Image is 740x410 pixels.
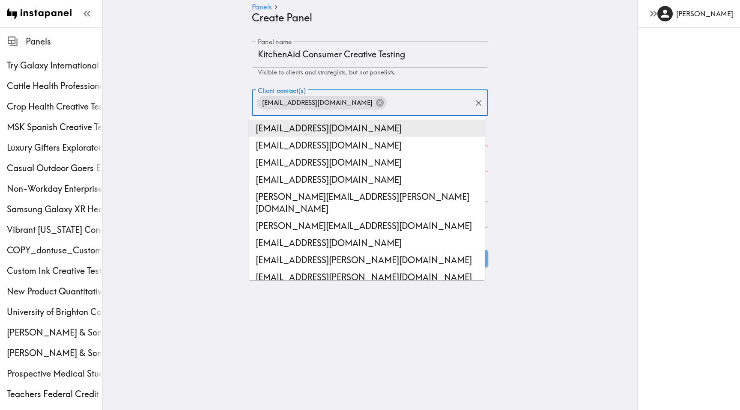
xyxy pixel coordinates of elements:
[472,96,485,110] button: Clear
[7,224,102,236] div: Vibrant Arizona Concept Testing
[7,265,102,277] span: Custom Ink Creative Testing Phase 2
[258,86,306,95] label: Client contact(s)
[7,347,102,359] div: Edward & Sons Integrated Options
[7,162,102,174] span: Casual Outdoor Goers Exploratory
[249,120,485,137] li: [EMAIL_ADDRESS][DOMAIN_NAME]
[249,217,485,235] li: [PERSON_NAME][EMAIL_ADDRESS][DOMAIN_NAME]
[7,327,102,339] div: Edward & Sons Instagram Recruit
[7,142,102,154] span: Luxury Gifters Exploratory
[26,36,102,48] span: Panels
[7,388,102,400] span: Teachers Federal Credit Union Members With Business Banking Elsewhere Exploratory
[7,347,102,359] span: [PERSON_NAME] & Sons Integrated Options
[249,235,485,252] li: [EMAIL_ADDRESS][DOMAIN_NAME]
[249,171,485,188] li: [EMAIL_ADDRESS][DOMAIN_NAME]
[249,252,485,269] li: [EMAIL_ADDRESS][PERSON_NAME][DOMAIN_NAME]
[249,269,485,286] li: [EMAIL_ADDRESS][PERSON_NAME][DOMAIN_NAME]
[676,9,733,18] h6: [PERSON_NAME]
[249,188,485,217] li: [PERSON_NAME][EMAIL_ADDRESS][PERSON_NAME][DOMAIN_NAME]
[7,80,102,92] span: Cattle Health Professionals Creative Testing
[7,327,102,339] span: [PERSON_NAME] & Sons Instagram Recruit
[7,183,102,195] span: Non-Workday Enterprise Solution Decision Maker Exploratory
[7,285,102,297] span: New Product Quantitative Exploratory
[7,306,102,318] span: University of Brighton Concept Testing
[7,244,102,256] span: COPY_dontuse_Custom Ink Creative Testing Phase 2
[249,137,485,154] li: [EMAIL_ADDRESS][DOMAIN_NAME]
[258,68,396,76] span: Visible to clients and strategists, but not panelists.
[257,96,387,110] div: [EMAIL_ADDRESS][DOMAIN_NAME]
[249,154,485,171] li: [EMAIL_ADDRESS][DOMAIN_NAME]
[252,12,481,24] h4: Create Panel
[7,368,102,380] span: Prospective Medical Students Concept Testing: Part 2
[7,101,102,113] span: Crop Health Creative Testing
[258,37,292,47] label: Panel name
[7,203,102,215] span: Samsung Galaxy XR Headset Quickturn Exploratory
[7,59,102,71] span: Try Galaxy International Consumer Exploratory
[7,121,102,133] span: MSK Spanish Creative Testing
[7,224,102,236] span: Vibrant [US_STATE] Concept Testing
[257,97,378,109] span: [EMAIL_ADDRESS][DOMAIN_NAME]
[252,3,272,12] a: Panels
